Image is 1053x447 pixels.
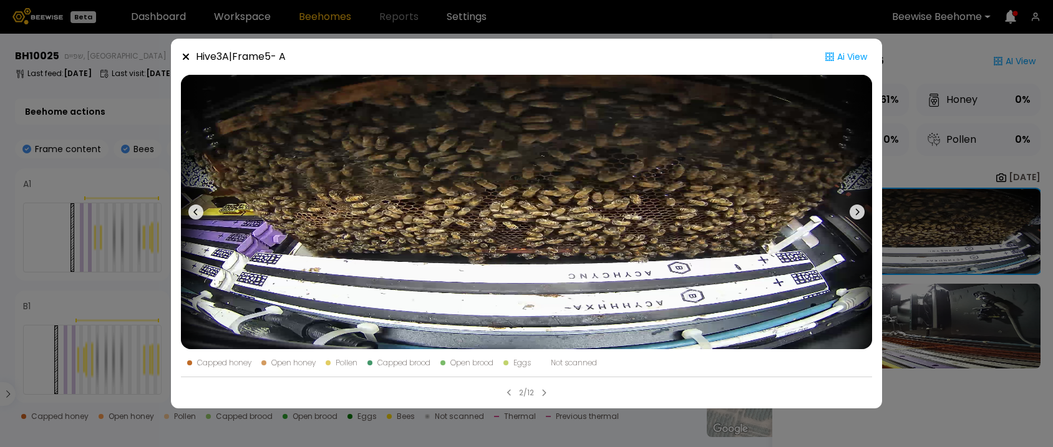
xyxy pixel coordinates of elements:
div: Hive 3 A | [196,49,286,64]
div: Open honey [271,359,316,367]
span: - A [271,49,286,64]
div: Not scanned [551,359,597,367]
div: Pollen [336,359,357,367]
div: Open brood [450,359,493,367]
img: 20250817_154817_0300-a-1687-front-10025-AHAXAHNY.jpg [181,75,872,349]
div: Capped brood [377,359,430,367]
div: 2/12 [519,387,534,398]
div: Ai View [820,49,872,65]
strong: Frame 5 [232,49,271,64]
div: Capped honey [197,359,251,367]
div: Eggs [513,359,531,367]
